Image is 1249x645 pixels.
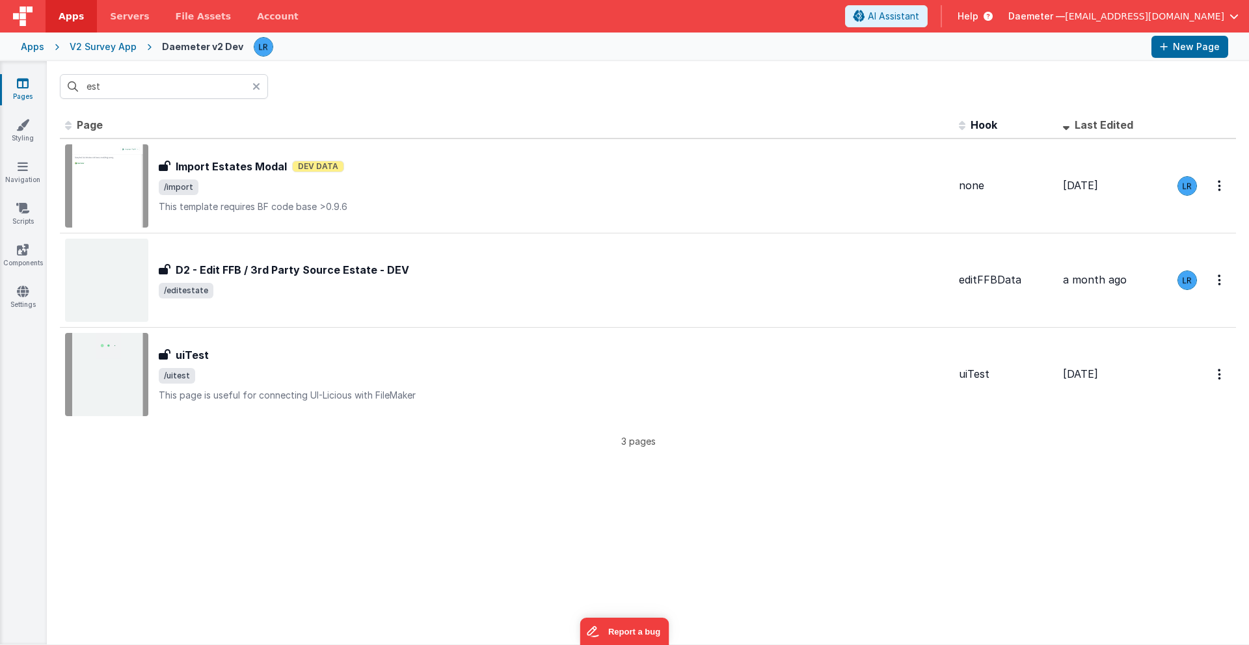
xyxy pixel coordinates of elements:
[1210,361,1231,388] button: Options
[959,178,1053,193] div: none
[176,10,232,23] span: File Assets
[958,10,978,23] span: Help
[1063,273,1127,286] span: a month ago
[159,200,948,213] p: This template requires BF code base >0.9.6
[959,272,1053,287] div: editFFBData
[60,74,268,99] input: Search pages, id's ...
[59,10,84,23] span: Apps
[1008,10,1065,23] span: Daemeter —
[176,347,209,363] h3: uiTest
[959,367,1053,382] div: uiTest
[159,179,198,195] span: /import
[845,5,928,27] button: AI Assistant
[21,40,44,53] div: Apps
[1178,177,1196,195] img: 0cc89ea87d3ef7af341bf65f2365a7ce
[60,434,1216,448] p: 3 pages
[176,262,409,278] h3: D2 - Edit FFB / 3rd Party Source Estate - DEV
[159,368,195,384] span: /uitest
[1210,172,1231,199] button: Options
[580,618,669,645] iframe: Marker.io feedback button
[1008,10,1239,23] button: Daemeter — [EMAIL_ADDRESS][DOMAIN_NAME]
[1178,271,1196,289] img: 0cc89ea87d3ef7af341bf65f2365a7ce
[176,159,287,174] h3: Import Estates Modal
[70,40,137,53] div: V2 Survey App
[1075,118,1133,131] span: Last Edited
[1210,267,1231,293] button: Options
[971,118,997,131] span: Hook
[1065,10,1224,23] span: [EMAIL_ADDRESS][DOMAIN_NAME]
[77,118,103,131] span: Page
[1151,36,1228,58] button: New Page
[254,38,273,56] img: 0cc89ea87d3ef7af341bf65f2365a7ce
[292,161,344,172] span: Dev Data
[1063,179,1098,192] span: [DATE]
[110,10,149,23] span: Servers
[868,10,919,23] span: AI Assistant
[159,283,213,298] span: /editestate
[162,40,243,53] div: Daemeter v2 Dev
[1063,367,1098,380] span: [DATE]
[159,389,948,402] p: This page is useful for connecting UI-Licious with FileMaker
